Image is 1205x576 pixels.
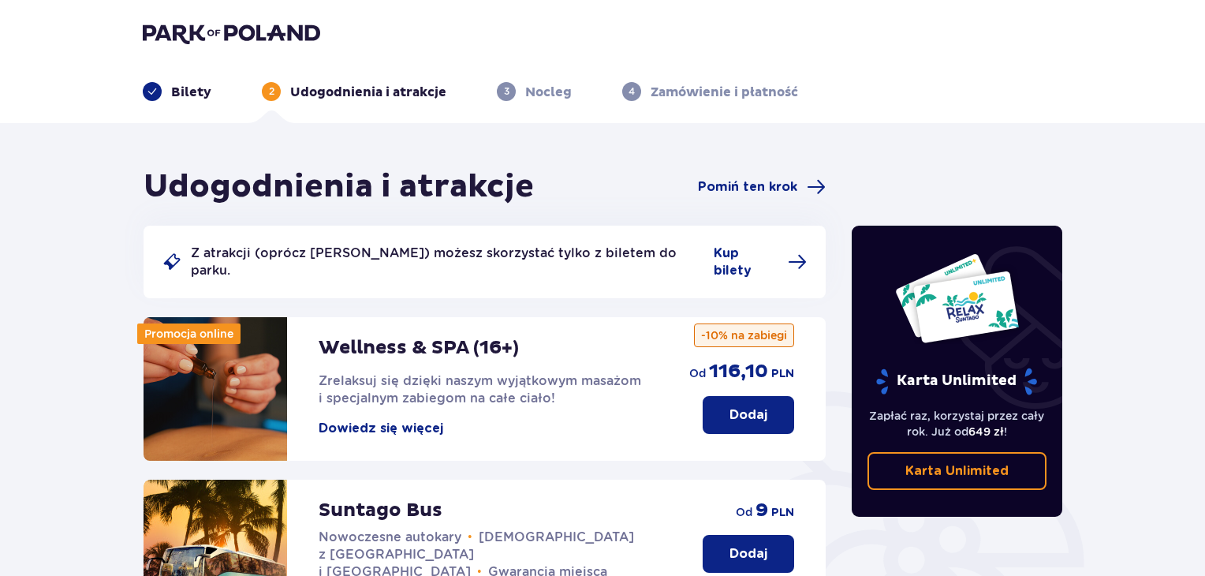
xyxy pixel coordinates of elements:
span: 9 [755,499,768,522]
span: PLN [771,366,794,382]
p: Z atrakcji (oprócz [PERSON_NAME]) możesz skorzystać tylko z biletem do parku. [191,245,704,279]
img: Dwie karty całoroczne do Suntago z napisem 'UNLIMITED RELAX', na białym tle z tropikalnymi liśćmi... [894,252,1020,344]
span: • [468,529,472,545]
div: Promocja online [137,324,241,344]
div: Bilety [143,82,211,101]
span: 116,10 [709,360,768,383]
p: Nocleg [525,84,572,101]
span: PLN [771,505,794,521]
p: 3 [504,84,509,99]
span: od [736,504,752,520]
span: Pomiń ten krok [698,178,797,196]
p: Wellness & SPA (16+) [319,336,519,360]
span: Zrelaksuj się dzięki naszym wyjątkowym masażom i specjalnym zabiegom na całe ciało! [319,373,641,406]
p: Zapłać raz, korzystaj przez cały rok. Już od ! [867,408,1047,439]
a: Pomiń ten krok [698,178,826,196]
p: -10% na zabiegi [694,324,794,347]
p: Dodaj [729,406,767,424]
p: Zamówienie i płatność [651,84,798,101]
img: Park of Poland logo [143,22,320,44]
button: Dodaj [703,535,794,573]
p: Udogodnienia i atrakcje [290,84,446,101]
h1: Udogodnienia i atrakcje [144,167,534,207]
p: Suntago Bus [319,499,442,522]
button: Dodaj [703,396,794,434]
p: Dodaj [729,545,767,563]
p: Karta Unlimited [905,462,1009,480]
div: 2Udogodnienia i atrakcje [262,82,446,101]
span: Kup bilety [714,245,778,279]
p: 4 [629,84,635,99]
div: 4Zamówienie i płatność [622,82,798,101]
span: Nowoczesne autokary [319,529,461,544]
button: Dowiedz się więcej [319,420,443,437]
a: Kup bilety [714,245,807,279]
p: 2 [269,84,274,99]
a: Karta Unlimited [867,452,1047,490]
p: Bilety [171,84,211,101]
div: 3Nocleg [497,82,572,101]
span: od [689,365,706,381]
p: Karta Unlimited [875,368,1039,395]
span: 649 zł [968,425,1004,438]
img: attraction [144,317,287,461]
